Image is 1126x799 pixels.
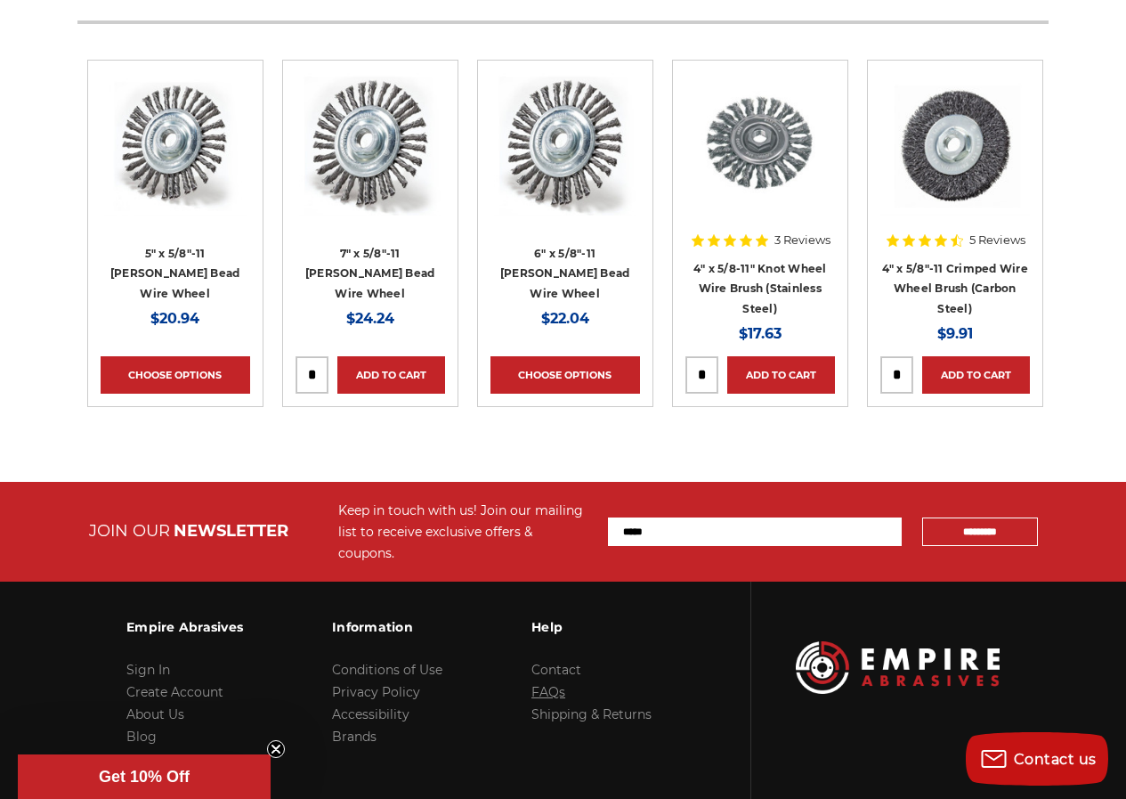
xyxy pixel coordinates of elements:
a: About Us [126,706,184,722]
a: Conditions of Use [332,662,442,678]
a: Contact [531,662,581,678]
div: Get 10% OffClose teaser [18,754,271,799]
a: Add to Cart [922,356,1030,394]
img: 5" x 5/8"-11 Stringer Bead Wire Wheel [104,73,247,216]
a: 4" x 5/8-11" Knot Wheel Wire Brush (Stainless Steel) [693,262,827,315]
a: Quick view [114,126,237,162]
a: Choose Options [490,356,640,394]
a: Choose Options [101,356,250,394]
div: Keep in touch with us! Join our mailing list to receive exclusive offers & coupons. [338,500,590,564]
a: Add to Cart [727,356,835,394]
a: Sign In [126,662,170,678]
a: 4" x 5/8"-11 Crimped Wire Wheel Brush (Carbon Steel) [880,73,1030,223]
span: NEWSLETTER [174,521,288,541]
a: Privacy Policy [332,684,420,700]
span: JOIN OUR [89,521,170,541]
span: $20.94 [150,310,199,327]
span: $22.04 [541,310,589,327]
a: FAQs [531,684,565,700]
img: 6" x 5/8"-11 Stringer Bead Wire Wheel [494,73,636,216]
img: Empire Abrasives Logo Image [796,641,1000,694]
a: 5" x 5/8"-11 [PERSON_NAME] Bead Wire Wheel [110,247,240,300]
a: 7" x 5/8"-11 [PERSON_NAME] Bead Wire Wheel [305,247,435,300]
a: 6" x 5/8"-11 Stringer Bead Wire Wheel [490,73,640,223]
span: $24.24 [346,310,394,327]
img: 4" x 5/8"-11 Crimped Wire Wheel Brush (Carbon Steel) [880,75,1030,215]
button: Contact us [966,732,1108,786]
a: Brands [332,729,377,745]
a: 4" x 5/8"-11 Stainless Steel Knot Wheel Wire Brush [685,73,835,223]
a: 5" x 5/8"-11 Stringer Bead Wire Wheel [101,73,250,223]
a: Quick view [309,126,432,162]
a: Create Account [126,684,223,700]
h3: Information [332,608,442,646]
a: 6" x 5/8"-11 [PERSON_NAME] Bead Wire Wheel [500,247,630,300]
img: 4" x 5/8"-11 Stainless Steel Knot Wheel Wire Brush [689,73,831,216]
a: 4" x 5/8"-11 Crimped Wire Wheel Brush (Carbon Steel) [882,262,1028,315]
a: Quick view [699,126,822,162]
a: Shipping & Returns [531,706,652,722]
a: 7" x 5/8"-11 Stringer Bead Wire Wheel [296,73,445,223]
h3: Help [531,608,652,646]
a: Quick view [894,126,1017,162]
span: 5 Reviews [969,234,1025,246]
a: Add to Cart [337,356,445,394]
span: $17.63 [739,325,782,342]
h3: Empire Abrasives [126,608,243,646]
button: Close teaser [267,740,285,758]
a: Accessibility [332,706,409,722]
span: $9.91 [937,325,973,342]
span: 3 Reviews [774,234,830,246]
img: 7" x 5/8"-11 Stringer Bead Wire Wheel [299,73,441,216]
a: Quick view [504,126,627,162]
span: Get 10% Off [99,768,190,786]
a: Blog [126,729,157,745]
span: Contact us [1014,751,1097,768]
